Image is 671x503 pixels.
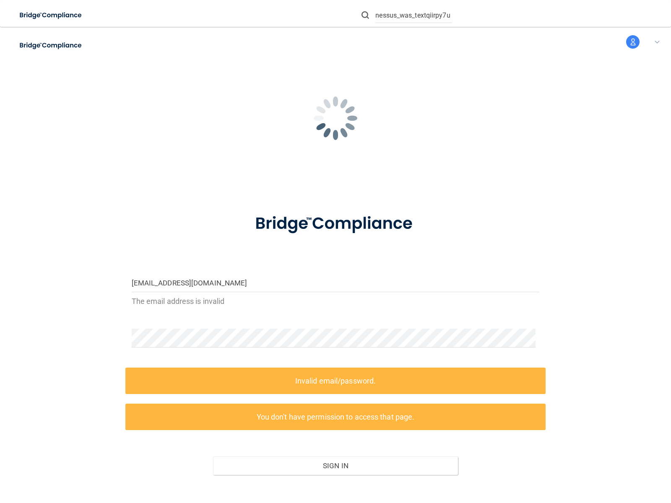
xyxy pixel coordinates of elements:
img: bridge_compliance_login_screen.278c3ca4.svg [13,37,90,54]
input: Email [132,273,540,292]
label: Invalid email/password. [125,368,546,394]
img: arrow-down.227dba2b.svg [655,41,660,44]
p: The email address is invalid [132,294,540,308]
img: bridge_compliance_login_screen.278c3ca4.svg [13,7,90,24]
input: Search [375,8,452,23]
img: ic-search.3b580494.png [362,11,369,19]
img: avatar.17b06cb7.svg [626,35,640,49]
button: Sign In [213,456,458,475]
label: You don't have permission to access that page. [125,404,546,430]
img: spinner.e123f6fc.gif [294,76,377,160]
img: bridge_compliance_login_screen.278c3ca4.svg [238,202,433,246]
